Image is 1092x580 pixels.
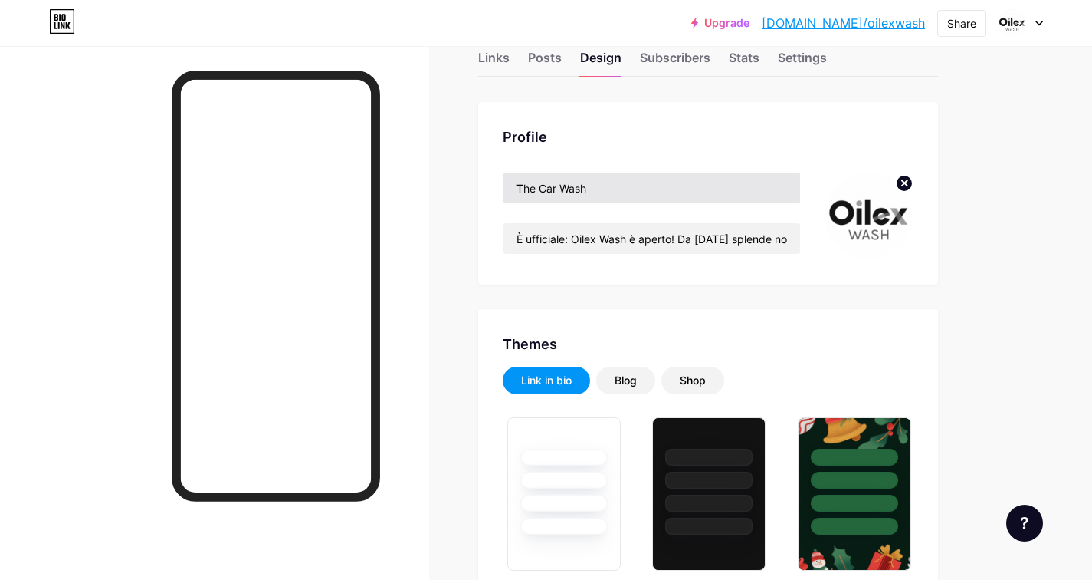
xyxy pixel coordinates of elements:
div: Links [478,48,510,76]
div: Shop [680,373,706,388]
div: Themes [503,334,913,354]
input: Name [503,173,800,203]
div: Profile [503,127,913,147]
div: Link in bio [521,373,572,388]
div: Subscribers [640,48,710,76]
img: Alessandro Avella [998,8,1027,38]
a: [DOMAIN_NAME]/oilexwash [762,14,925,32]
div: Stats [729,48,759,76]
img: Alessandro Avella [825,172,913,260]
div: Blog [615,373,637,388]
div: Settings [778,48,827,76]
a: Upgrade [691,17,749,29]
div: Share [947,15,976,31]
div: Posts [528,48,562,76]
div: Design [580,48,621,76]
input: Bio [503,223,800,254]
